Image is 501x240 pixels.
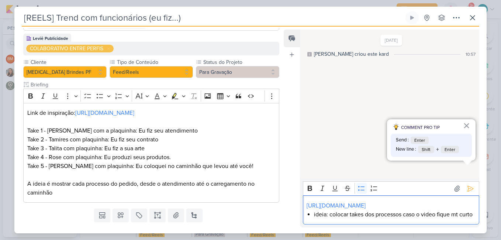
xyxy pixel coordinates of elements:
[303,195,479,224] div: Editor editing area: main
[116,58,193,66] label: Tipo de Conteúdo
[196,66,279,78] button: Para Gravação
[27,109,275,117] p: Link de inspiração:
[307,202,366,209] a: [URL][DOMAIN_NAME]
[27,135,275,144] p: Take 2 - Tamires com plaquinha: Eu fiz seu contrato
[23,89,279,103] div: Editor toolbar
[396,146,416,153] span: New line :
[29,81,279,89] input: Texto sem título
[418,146,434,153] span: Shift
[466,51,476,58] div: 10:57
[314,210,475,219] li: ideia: colocar takes dos processos caso o video fique mt curto
[441,146,459,153] span: Enter
[27,179,275,197] p: A ideia é mostrar cada processo do pedido, desde o atendimento até o carregamento no caminhão
[27,153,275,162] p: Take 4 - Rose com plaquinha: Eu produzi seus produtos.
[396,137,409,144] span: Send :
[409,15,415,21] div: Ligar relógio
[23,103,279,203] div: Editor editing area: main
[463,120,470,131] button: Fechar
[436,145,439,154] span: +
[22,11,404,24] input: Kard Sem Título
[30,45,103,52] div: COLABORATIVO ENTRE PERFIS
[203,58,279,66] label: Status do Projeto
[314,50,389,58] div: [PERSON_NAME] criou este kard
[27,144,275,153] p: Take 3 - Talita com plaquinha: Eu fiz a sua arte
[387,119,476,161] div: dicas para comentário
[411,137,429,144] span: Enter
[33,35,68,42] div: Leviê Publicidade
[75,109,134,117] a: [URL][DOMAIN_NAME]
[27,162,275,171] p: Take 5 - [PERSON_NAME] com plaquinha: Eu coloquei no caminhão que levou até você!
[110,66,193,78] button: Feed/Reels
[30,58,107,66] label: Cliente
[303,181,479,196] div: Editor toolbar
[401,124,440,131] span: COMMENT PRO TIP
[27,126,275,135] p: Take 1 - [PERSON_NAME] com a plaquinha: Eu fiz seu atendimento
[23,66,107,78] button: [MEDICAL_DATA] Brindes PF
